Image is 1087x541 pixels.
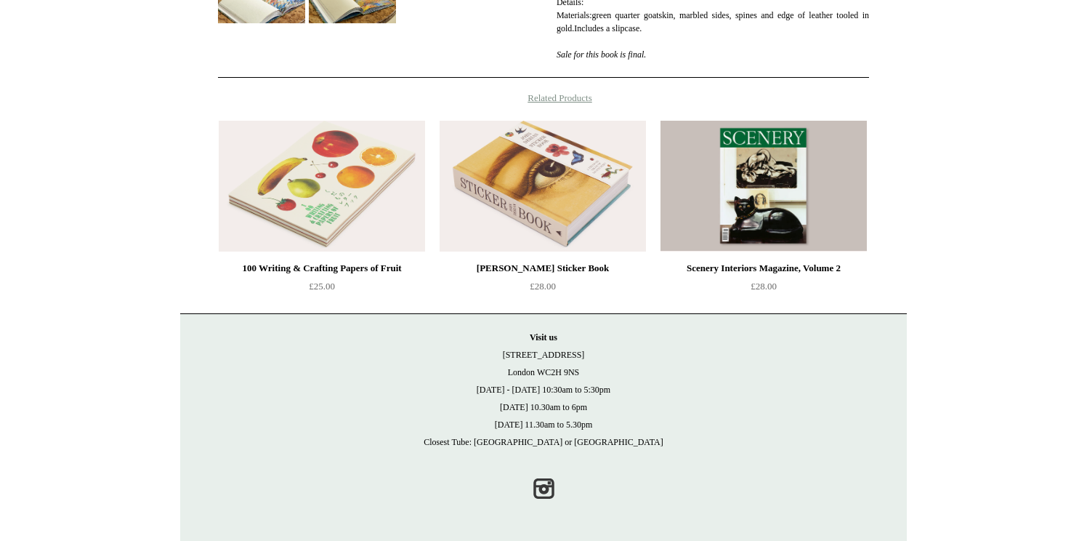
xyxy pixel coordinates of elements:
[530,332,557,342] strong: Visit us
[530,281,556,292] span: £28.00
[219,121,425,252] img: 100 Writing & Crafting Papers of Fruit
[309,281,335,292] span: £25.00
[443,260,642,277] div: [PERSON_NAME] Sticker Book
[557,49,646,60] em: Sale for this book is final.
[440,121,646,252] a: John Derian Sticker Book John Derian Sticker Book
[219,260,425,319] a: 100 Writing & Crafting Papers of Fruit £25.00
[660,121,867,252] a: Scenery Interiors Magazine, Volume 2 Scenery Interiors Magazine, Volume 2
[195,329,892,451] p: [STREET_ADDRESS] London WC2H 9NS [DATE] - [DATE] 10:30am to 5:30pm [DATE] 10.30am to 6pm [DATE] 1...
[440,260,646,319] a: [PERSON_NAME] Sticker Book £28.00
[222,260,421,277] div: 100 Writing & Crafting Papers of Fruit
[664,260,863,277] div: Scenery Interiors Magazine, Volume 2
[557,10,869,33] span: green quarter goatskin, marbled sides, spines and edge of leather tooled in gold.
[660,260,867,319] a: Scenery Interiors Magazine, Volume 2 £28.00
[440,121,646,252] img: John Derian Sticker Book
[751,281,777,292] span: £28.00
[180,92,907,104] h4: Related Products
[660,121,867,252] img: Scenery Interiors Magazine, Volume 2
[528,473,559,505] a: Instagram
[219,121,425,252] a: 100 Writing & Crafting Papers of Fruit 100 Writing & Crafting Papers of Fruit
